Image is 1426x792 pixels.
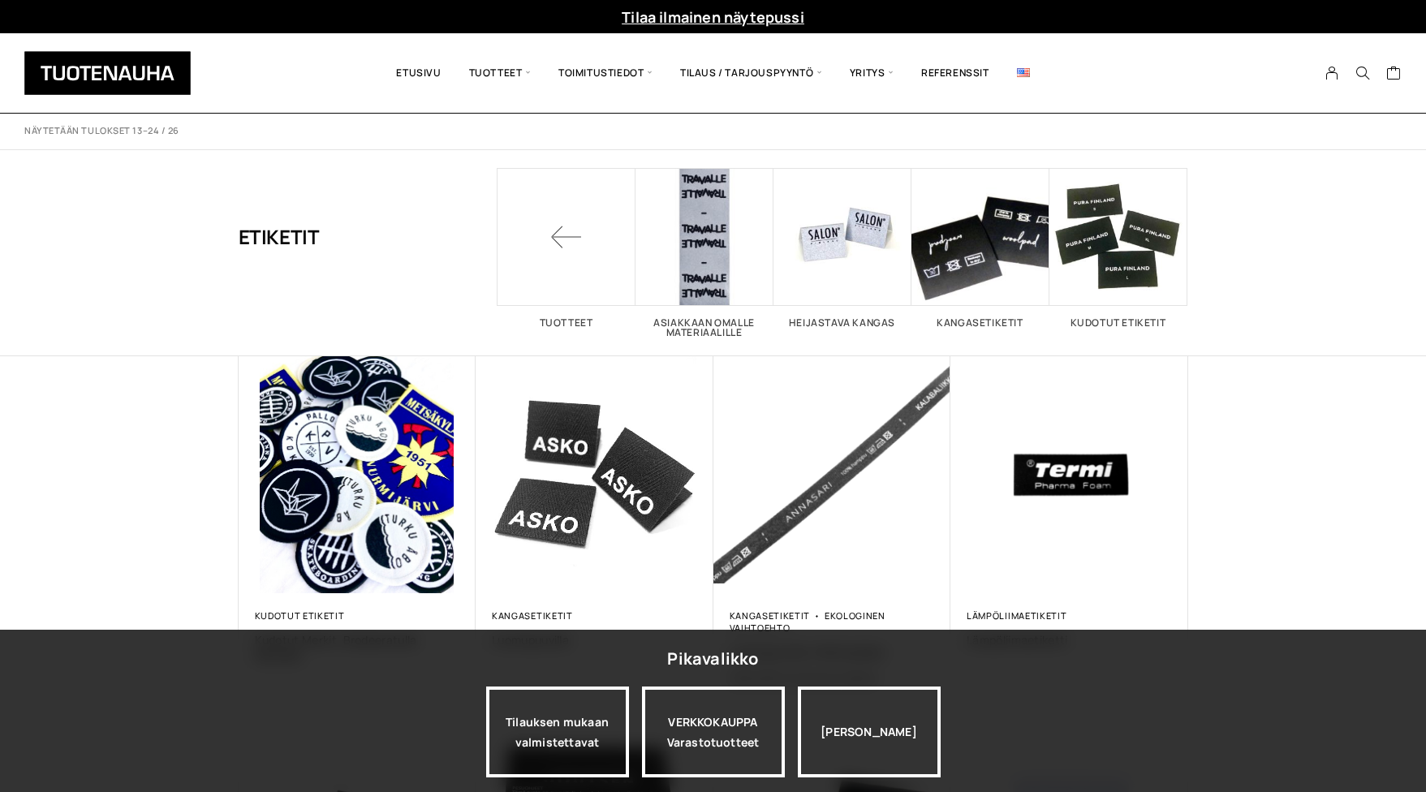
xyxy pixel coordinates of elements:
a: Ekologinen vaihtoehto [730,609,885,634]
a: Tilaa ilmainen näytepussi [622,7,804,27]
span: Yritys [836,45,907,101]
a: My Account [1316,66,1348,80]
h2: Asiakkaan omalle materiaalille [635,318,773,338]
a: Visit product category Kudotut etiketit [1049,168,1187,328]
h2: Kudotut etiketit [1049,318,1187,328]
a: Lämpöliimaetiketit [967,609,1066,622]
a: VERKKOKAUPPAVarastotuotteet [642,687,785,777]
div: Pikavalikko [667,644,758,674]
img: Tuotenauha Oy [24,51,191,95]
h2: Kangasetiketit [911,318,1049,328]
button: Search [1347,66,1378,80]
a: Tuotteet [498,168,635,328]
a: Kangasetiketit [730,609,811,622]
a: Kudotut etiketit [255,609,345,622]
a: Visit product category Asiakkaan omalle materiaalille [635,168,773,338]
span: Tuotteet [455,45,545,101]
a: Visit product category Kangasetiketit [911,168,1049,328]
span: Toimitustiedot [545,45,666,101]
h2: Tuotteet [498,318,635,328]
img: English [1017,68,1030,77]
a: Visit product category Heijastava kangas [773,168,911,328]
p: Näytetään tulokset 13–24 / 26 [24,125,179,137]
a: Tilauksen mukaan valmistettavat [486,687,629,777]
a: Referenssit [907,45,1003,101]
h1: Etiketit [239,168,320,306]
div: [PERSON_NAME] [798,687,941,777]
div: VERKKOKAUPPA Varastotuotteet [642,687,785,777]
h2: Heijastava kangas [773,318,911,328]
a: Kangasetiketit [492,609,573,622]
span: Tilaus / Tarjouspyyntö [666,45,836,101]
a: Cart [1386,65,1402,84]
a: Etusivu [382,45,455,101]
